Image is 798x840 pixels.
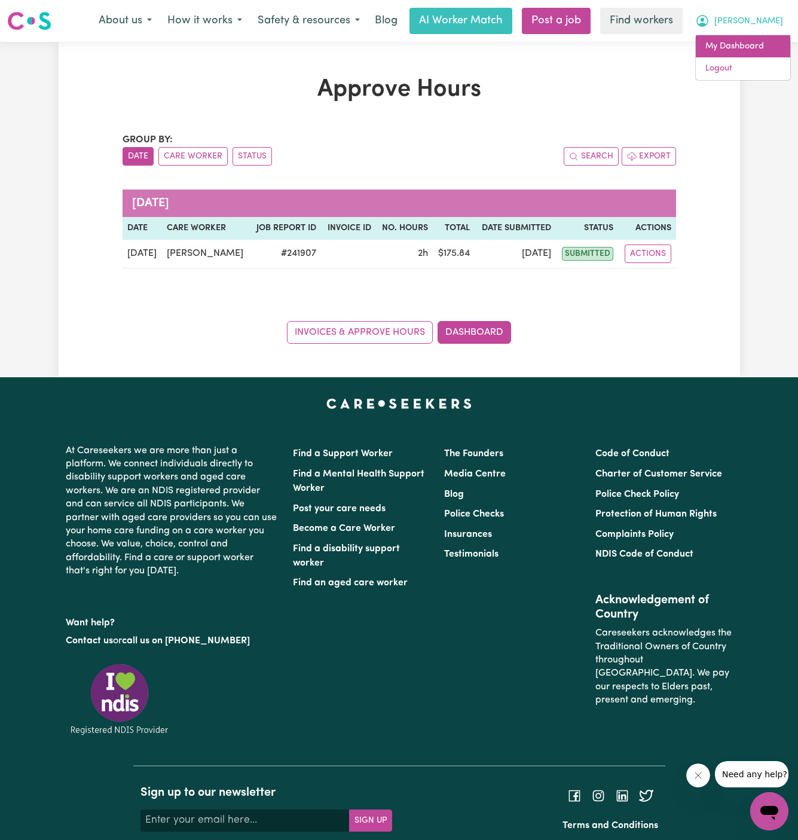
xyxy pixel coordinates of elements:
h1: Approve Hours [123,75,676,104]
div: My Account [695,35,791,81]
a: Follow Careseekers on Twitter [639,791,653,801]
img: Careseekers logo [7,10,51,32]
button: How it works [160,8,250,33]
button: Search [564,147,619,166]
a: Post your care needs [293,504,386,514]
a: Find workers [600,8,683,34]
a: AI Worker Match [409,8,512,34]
td: # 241907 [250,240,322,268]
a: Blog [444,490,464,499]
button: sort invoices by care worker [158,147,228,166]
th: Invoice ID [321,217,375,240]
a: Media Centre [444,469,506,479]
th: Total [433,217,475,240]
a: My Dashboard [696,35,790,58]
button: Actions [625,245,671,263]
a: Protection of Human Rights [595,509,717,519]
a: Testimonials [444,549,499,559]
a: Careseekers logo [7,7,51,35]
button: About us [91,8,160,33]
a: Contact us [66,636,113,646]
th: Date Submitted [475,217,555,240]
th: Job Report ID [250,217,322,240]
a: Find an aged care worker [293,578,408,588]
a: Follow Careseekers on Instagram [591,791,606,801]
a: Police Check Policy [595,490,679,499]
a: Find a Mental Health Support Worker [293,469,424,493]
a: Insurances [444,530,492,539]
a: call us on [PHONE_NUMBER] [122,636,250,646]
p: Careseekers acknowledges the Traditional Owners of Country throughout [GEOGRAPHIC_DATA]. We pay o... [595,622,732,711]
a: Code of Conduct [595,449,669,459]
td: $ 175.84 [433,240,475,268]
a: Blog [368,8,405,34]
button: My Account [687,8,791,33]
a: Logout [696,57,790,80]
button: Subscribe [349,810,392,831]
iframe: Button to launch messaging window [750,792,788,830]
h2: Acknowledgement of Country [595,593,732,622]
a: Follow Careseekers on Facebook [567,791,582,801]
p: At Careseekers we are more than just a platform. We connect individuals directly to disability su... [66,439,279,583]
td: [PERSON_NAME] [162,240,250,268]
a: Follow Careseekers on LinkedIn [615,791,629,801]
button: sort invoices by paid status [233,147,272,166]
a: Invoices & Approve Hours [287,321,433,344]
span: Group by: [123,135,173,145]
h2: Sign up to our newsletter [140,786,392,800]
span: 2 hours [418,249,428,258]
span: submitted [562,247,613,261]
a: Find a Support Worker [293,449,393,459]
caption: [DATE] [123,190,676,217]
img: Registered NDIS provider [66,662,173,737]
a: Careseekers home page [326,399,472,408]
th: Actions [618,217,675,240]
button: Export [622,147,676,166]
a: Post a job [522,8,591,34]
p: or [66,630,279,652]
td: [DATE] [123,240,163,268]
a: Dashboard [438,321,511,344]
th: No. Hours [376,217,433,240]
a: Terms and Conditions [562,821,658,830]
button: Safety & resources [250,8,368,33]
a: The Founders [444,449,503,459]
iframe: Close message [686,763,710,787]
th: Care worker [162,217,250,240]
a: Find a disability support worker [293,544,400,568]
span: [PERSON_NAME] [714,15,783,28]
a: Charter of Customer Service [595,469,722,479]
button: sort invoices by date [123,147,154,166]
a: Police Checks [444,509,504,519]
th: Status [556,217,618,240]
th: Date [123,217,163,240]
input: Enter your email here... [140,810,350,831]
a: Complaints Policy [595,530,674,539]
a: NDIS Code of Conduct [595,549,693,559]
td: [DATE] [475,240,555,268]
p: Want help? [66,612,279,630]
a: Become a Care Worker [293,524,395,533]
iframe: Message from company [715,761,788,787]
